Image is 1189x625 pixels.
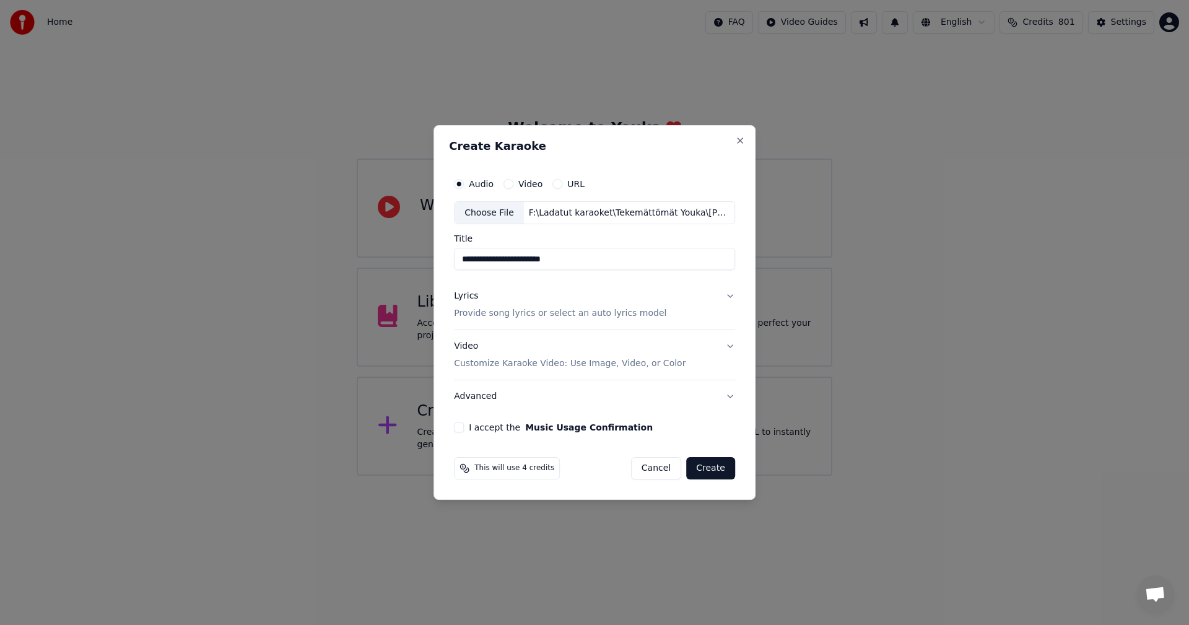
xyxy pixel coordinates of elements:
[454,380,735,413] button: Advanced
[449,141,740,152] h2: Create Karaoke
[454,281,735,330] button: LyricsProvide song lyrics or select an auto lyrics model
[454,235,735,243] label: Title
[631,457,681,479] button: Cancel
[454,331,735,380] button: VideoCustomize Karaoke Video: Use Image, Video, or Color
[524,207,734,219] div: F:\Ladatut karaoket\Tekemättömät Youka\[PERSON_NAME]\[PERSON_NAME].m4a
[567,180,585,188] label: URL
[454,357,686,370] p: Customize Karaoke Video: Use Image, Video, or Color
[455,202,524,224] div: Choose File
[454,308,666,320] p: Provide song lyrics or select an auto lyrics model
[469,180,494,188] label: Audio
[454,341,686,370] div: Video
[686,457,735,479] button: Create
[454,291,478,303] div: Lyrics
[469,423,653,432] label: I accept the
[525,423,653,432] button: I accept the
[518,180,542,188] label: Video
[474,463,554,473] span: This will use 4 credits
